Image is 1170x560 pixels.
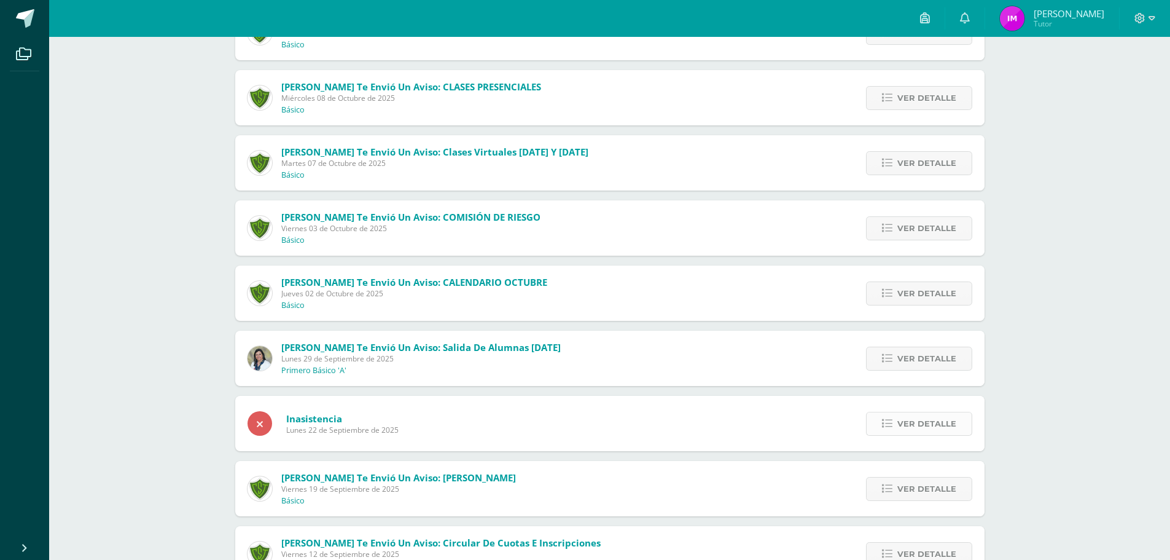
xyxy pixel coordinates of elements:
p: Básico [281,235,305,245]
img: dbf03303ad5149e6e4c7d898187d7803.png [1000,6,1024,31]
span: Ver detalle [897,347,956,370]
p: Básico [281,105,305,115]
span: [PERSON_NAME] te envió un aviso: Circular de cuotas e inscripciones [281,537,601,549]
p: Básico [281,301,305,310]
span: Tutor [1034,18,1104,29]
p: Básico [281,496,305,506]
p: Básico [281,40,305,50]
span: [PERSON_NAME] te envió un aviso: COMISIÓN DE RIESGO [281,211,540,223]
span: Ver detalle [897,217,956,240]
span: Ver detalle [897,478,956,500]
img: adc45a0dad1e69ee454ddbf92dbecfde.png [248,346,272,371]
span: [PERSON_NAME] te envió un aviso: CLASES PRESENCIALES [281,81,541,93]
p: Básico [281,170,305,180]
span: Miércoles 08 de Octubre de 2025 [281,93,541,103]
span: Viernes 19 de Septiembre de 2025 [281,484,516,494]
span: Ver detalle [897,152,956,175]
span: Ver detalle [897,282,956,305]
span: Ver detalle [897,412,956,435]
p: Primero Básico 'A' [281,366,346,376]
span: [PERSON_NAME] te envió un aviso: CALENDARIO OCTUBRE [281,276,547,288]
span: [PERSON_NAME] te envió un aviso: Clases virtuales [DATE] y [DATE] [281,146,588,158]
span: [PERSON_NAME] [1034,7,1104,20]
span: [PERSON_NAME] te envió un aviso: Salida de alumnas [DATE] [281,341,561,353]
span: [PERSON_NAME] te envió un aviso: [PERSON_NAME] [281,471,516,484]
span: Viernes 03 de Octubre de 2025 [281,223,540,234]
span: Inasistencia [286,412,399,425]
img: c7e4502288b633c389763cda5c4117dc.png [248,216,272,240]
span: Lunes 29 de Septiembre de 2025 [281,353,561,364]
span: Jueves 02 de Octubre de 2025 [281,288,547,299]
span: Viernes 12 de Septiembre de 2025 [281,549,601,559]
span: Ver detalle [897,87,956,109]
img: 6f5ff69043559128dc4baf9e9c0f15a0.png [248,151,272,175]
span: Martes 07 de Octubre de 2025 [281,158,588,168]
img: c7e4502288b633c389763cda5c4117dc.png [248,476,272,501]
img: c7e4502288b633c389763cda5c4117dc.png [248,85,272,110]
span: Lunes 22 de Septiembre de 2025 [286,425,399,435]
img: c7e4502288b633c389763cda5c4117dc.png [248,281,272,306]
